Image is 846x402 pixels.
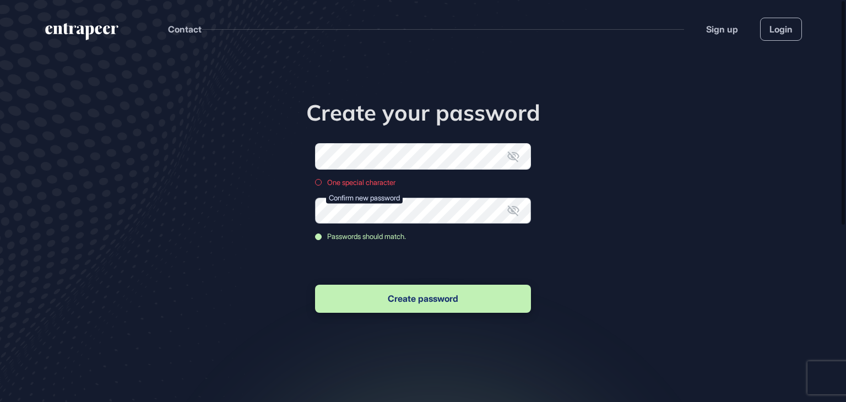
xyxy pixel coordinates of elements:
div: Passwords should match. [315,232,423,241]
a: entrapeer-logo [44,23,120,44]
button: Contact [168,22,202,36]
a: Login [760,18,802,41]
button: Create password [315,285,531,313]
div: One special character [315,178,423,187]
h1: Create your password [255,99,591,126]
label: Confirm new password [326,192,403,203]
a: Sign up [706,23,738,36]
